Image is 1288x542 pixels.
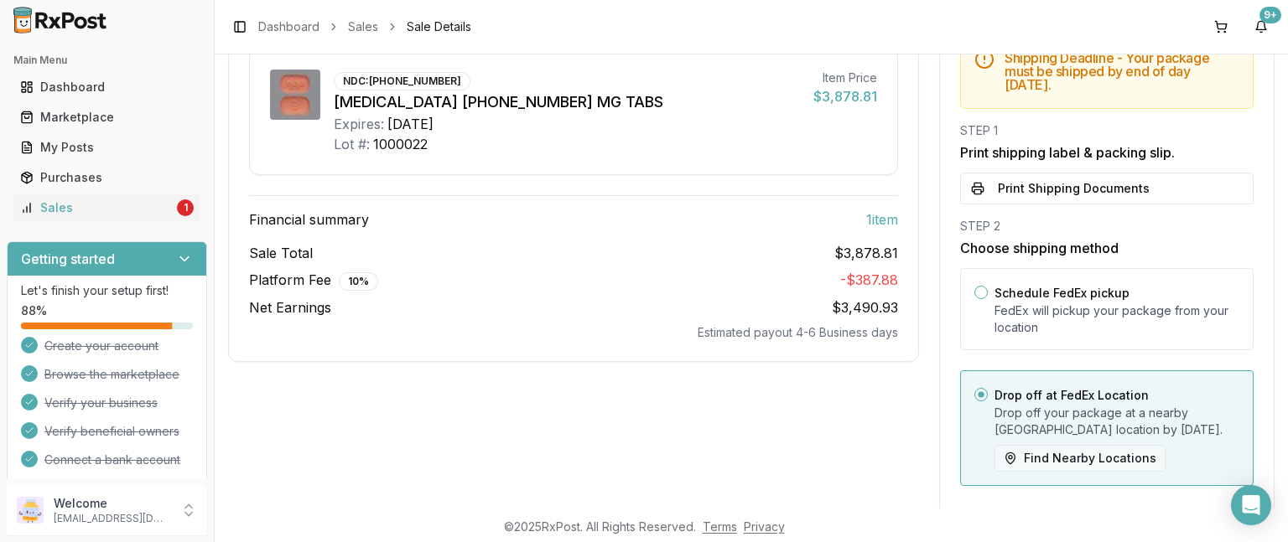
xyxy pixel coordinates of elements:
[334,72,470,90] div: NDC: [PHONE_NUMBER]
[13,72,200,102] a: Dashboard
[995,302,1239,336] p: FedEx will pickup your package from your location
[44,452,180,468] span: Connect a bank account
[21,302,47,319] span: 88 %
[832,299,898,316] span: $3,490.93
[20,139,194,156] div: My Posts
[960,122,1254,139] div: STEP 1
[13,193,200,223] a: Sales1
[995,445,1166,472] button: Find Nearby Locations
[995,405,1239,438] p: Drop off your package at a nearby [GEOGRAPHIC_DATA] location by [DATE] .
[960,218,1254,235] div: STEP 2
[44,423,179,440] span: Verify beneficial owners
[13,132,200,163] a: My Posts
[249,270,378,291] span: Platform Fee
[177,199,194,216] div: 1
[13,102,200,132] a: Marketplace
[249,243,313,263] span: Sale Total
[21,249,115,269] h3: Getting started
[7,104,207,131] button: Marketplace
[960,173,1254,204] button: Print Shipping Documents
[249,324,898,341] div: Estimated payout 4-6 Business days
[20,79,194,95] div: Dashboard
[334,134,370,154] div: Lot #:
[54,495,170,512] p: Welcome
[834,243,898,263] span: $3,878.81
[813,86,877,106] div: $3,878.81
[13,163,200,193] a: Purchases
[339,272,378,291] div: 10 %
[960,238,1254,258] h3: Choose shipping method
[703,519,737,534] a: Terms
[249,297,331,317] span: Net Earnings
[387,114,434,134] div: [DATE]
[995,286,1130,300] label: Schedule FedEx pickup
[270,70,320,120] img: Biktarvy 30-120-15 MG TABS
[866,209,898,230] span: 1 item
[7,164,207,191] button: Purchases
[258,18,471,35] nav: breadcrumb
[44,366,179,383] span: Browse the marketplace
[960,142,1254,163] h3: Print shipping label & packing slip.
[407,18,471,35] span: Sale Details
[7,134,207,161] button: My Posts
[334,90,800,114] div: [MEDICAL_DATA] [PHONE_NUMBER] MG TABS
[7,74,207,101] button: Dashboard
[840,271,898,288] span: - $387.88
[20,169,194,186] div: Purchases
[20,199,174,216] div: Sales
[54,512,170,525] p: [EMAIL_ADDRESS][DOMAIN_NAME]
[744,519,785,534] a: Privacy
[1231,485,1271,525] div: Open Intercom Messenger
[7,194,207,221] button: Sales1
[995,388,1149,402] label: Drop off at FedEx Location
[249,209,369,230] span: Financial summary
[334,114,384,134] div: Expires:
[21,282,193,299] p: Let's finish your setup first!
[373,134,428,154] div: 1000022
[7,7,114,34] img: RxPost Logo
[20,109,194,126] div: Marketplace
[44,338,158,354] span: Create your account
[13,54,200,67] h2: Main Menu
[813,70,877,86] div: Item Price
[348,18,378,35] a: Sales
[17,497,44,524] img: User avatar
[44,395,158,411] span: Verify your business
[1248,13,1275,40] button: 9+
[258,18,319,35] a: Dashboard
[1259,7,1281,23] div: 9+
[1005,51,1239,91] h5: Shipping Deadline - Your package must be shipped by end of day [DATE] .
